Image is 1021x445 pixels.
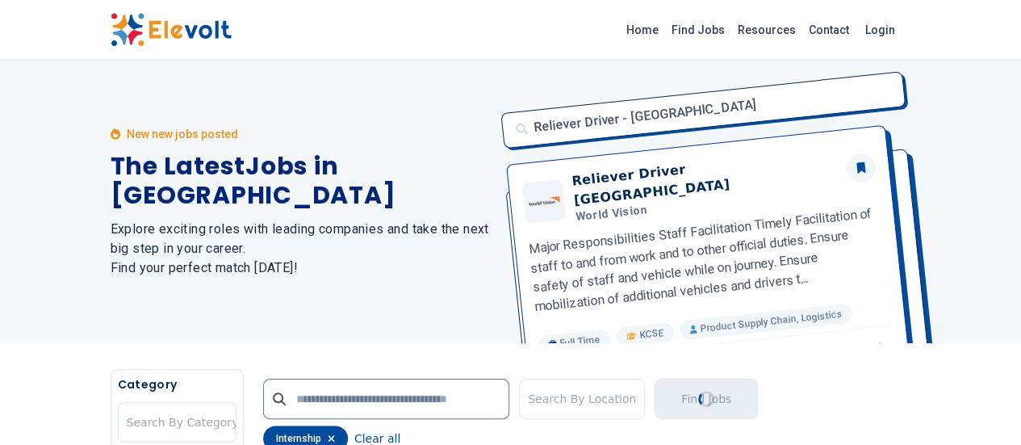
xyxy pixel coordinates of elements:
a: Login [856,14,905,46]
img: Elevolt [111,13,232,47]
h2: Explore exciting roles with leading companies and take the next big step in your career. Find you... [111,220,492,278]
p: New new jobs posted [127,126,238,142]
a: Home [620,17,665,43]
a: Contact [802,17,856,43]
h1: The Latest Jobs in [GEOGRAPHIC_DATA] [111,152,492,210]
a: Find Jobs [665,17,731,43]
iframe: Chat Widget [940,367,1021,445]
div: Loading... [695,388,718,410]
button: Find JobsLoading... [655,379,758,419]
a: Resources [731,17,802,43]
h5: Category [118,376,236,393]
